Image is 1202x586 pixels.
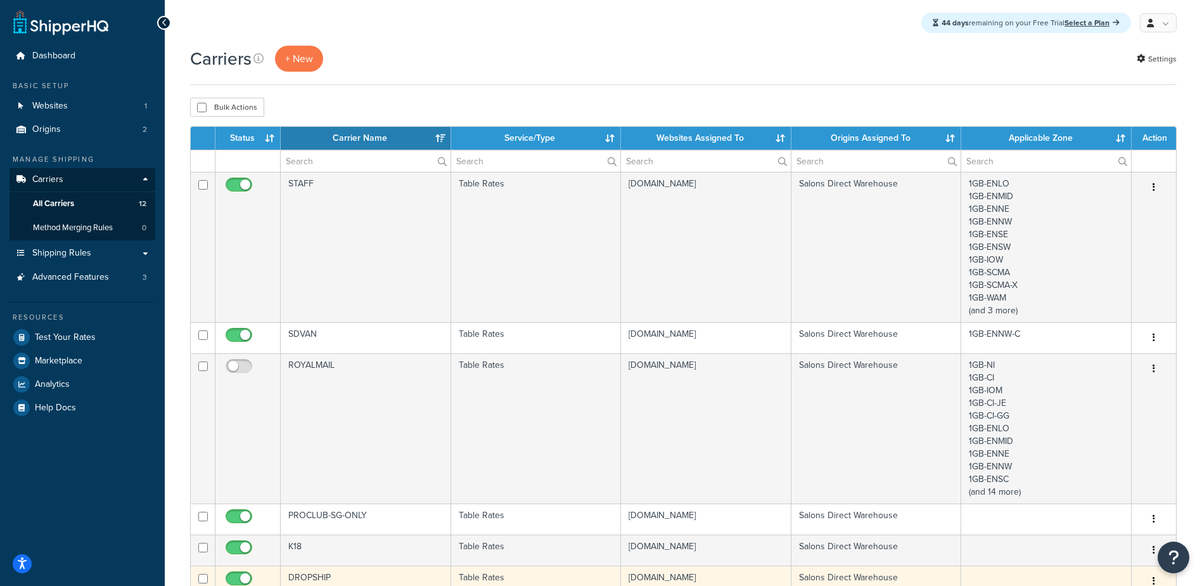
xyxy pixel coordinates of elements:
[621,127,791,150] th: Websites Assigned To: activate to sort column ascending
[215,127,281,150] th: Status: activate to sort column ascending
[10,192,155,216] a: All Carriers 12
[33,199,74,209] span: All Carriers
[10,168,155,192] a: Carriers
[451,535,622,566] td: Table Rates
[1137,50,1177,68] a: Settings
[32,174,63,185] span: Carriers
[10,216,155,240] li: Method Merging Rules
[1132,127,1176,150] th: Action
[142,223,146,233] span: 0
[791,172,962,322] td: Salons Direct Warehouse
[621,172,791,322] td: [DOMAIN_NAME]
[33,223,113,233] span: Method Merging Rules
[144,101,147,112] span: 1
[451,150,621,172] input: Search
[13,10,108,35] a: ShipperHQ Home
[921,13,1131,33] div: remaining on your Free Trial
[35,332,96,343] span: Test Your Rates
[791,353,962,504] td: Salons Direct Warehouse
[35,403,76,413] span: Help Docs
[190,98,264,117] button: Bulk Actions
[10,118,155,141] a: Origins 2
[791,504,962,535] td: Salons Direct Warehouse
[35,356,82,367] span: Marketplace
[961,127,1132,150] th: Applicable Zone: activate to sort column ascending
[32,124,61,135] span: Origins
[10,312,155,323] div: Resources
[32,248,91,259] span: Shipping Rules
[10,118,155,141] li: Origins
[281,322,451,353] td: SDVAN
[281,504,451,535] td: PROCLUB-SG-ONLY
[190,46,252,71] h1: Carriers
[451,127,622,150] th: Service/Type: activate to sort column ascending
[32,51,75,62] span: Dashboard
[275,46,323,72] button: + New
[10,192,155,216] li: All Carriers
[281,127,451,150] th: Carrier Name: activate to sort column ascending
[10,266,155,289] li: Advanced Features
[281,172,451,322] td: STAFF
[621,535,791,566] td: [DOMAIN_NAME]
[10,326,155,349] a: Test Your Rates
[32,272,109,283] span: Advanced Features
[10,266,155,289] a: Advanced Features 3
[10,94,155,118] a: Websites 1
[451,172,622,322] td: Table Rates
[10,216,155,240] a: Method Merging Rules 0
[451,322,622,353] td: Table Rates
[942,17,969,29] strong: 44 days
[281,535,451,566] td: K18
[10,168,155,240] li: Carriers
[32,101,68,112] span: Websites
[139,199,146,209] span: 12
[1158,542,1189,573] button: Open Resource Center
[451,504,622,535] td: Table Rates
[10,396,155,419] a: Help Docs
[791,322,962,353] td: Salons Direct Warehouse
[10,81,155,91] div: Basic Setup
[961,322,1132,353] td: 1GB-ENNW-C
[791,127,962,150] th: Origins Assigned To: activate to sort column ascending
[1065,17,1120,29] a: Select a Plan
[961,353,1132,504] td: 1GB-NI 1GB-CI 1GB-IOM 1GB-CI-JE 1GB-CI-GG 1GB-ENLO 1GB-ENMID 1GB-ENNE 1GB-ENNW 1GB-ENSC (and 14 m...
[281,150,451,172] input: Search
[791,535,962,566] td: Salons Direct Warehouse
[10,349,155,372] a: Marketplace
[10,373,155,396] a: Analytics
[281,353,451,504] td: ROYALMAIL
[10,44,155,68] a: Dashboard
[451,353,622,504] td: Table Rates
[621,353,791,504] td: [DOMAIN_NAME]
[10,94,155,118] li: Websites
[621,322,791,353] td: [DOMAIN_NAME]
[961,172,1132,322] td: 1GB-ENLO 1GB-ENMID 1GB-ENNE 1GB-ENNW 1GB-ENSE 1GB-ENSW 1GB-IOW 1GB-SCMA 1GB-SCMA-X 1GB-WAM (and 3...
[10,242,155,265] a: Shipping Rules
[791,150,961,172] input: Search
[35,379,70,390] span: Analytics
[621,150,791,172] input: Search
[10,154,155,165] div: Manage Shipping
[621,504,791,535] td: [DOMAIN_NAME]
[961,150,1131,172] input: Search
[143,124,147,135] span: 2
[143,272,147,283] span: 3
